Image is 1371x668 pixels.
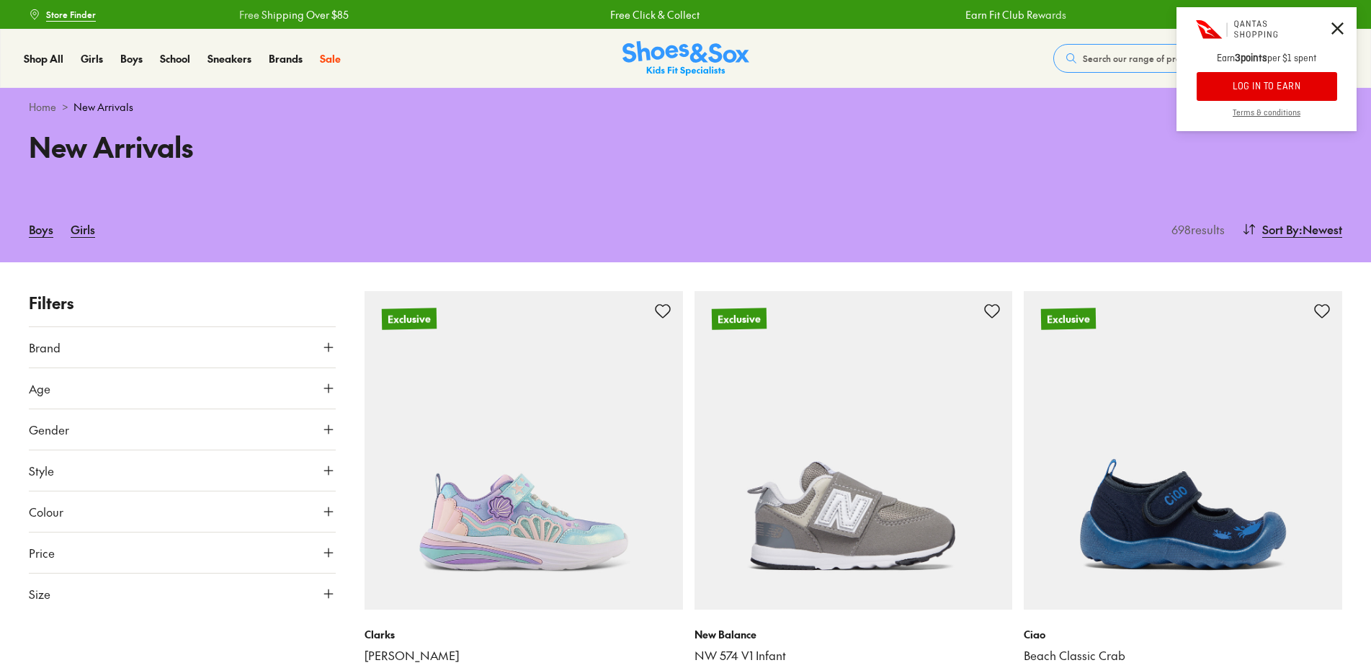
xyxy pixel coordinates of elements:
[29,339,61,356] span: Brand
[29,450,336,491] button: Style
[695,291,1013,610] a: Exclusive
[29,409,336,450] button: Gender
[71,213,95,245] a: Girls
[1176,108,1357,131] a: Terms & conditions
[1041,308,1096,329] p: Exclusive
[365,627,683,642] p: Clarks
[1024,648,1342,664] a: Beach Classic Crab
[29,533,336,573] button: Price
[1024,627,1342,642] p: Ciao
[320,51,341,66] a: Sale
[29,491,336,532] button: Colour
[1219,1,1342,27] a: Book a FREE Expert Fitting
[29,327,336,368] button: Brand
[1235,52,1267,65] strong: 3 points
[1242,213,1342,245] button: Sort By:Newest
[29,503,63,520] span: Colour
[1053,44,1261,73] button: Search our range of products
[695,627,1013,642] p: New Balance
[382,308,437,329] p: Exclusive
[365,648,683,664] a: [PERSON_NAME]
[73,99,133,115] span: New Arrivals
[1176,52,1357,72] p: Earn per $1 spent
[269,51,303,66] a: Brands
[622,41,749,76] img: SNS_Logo_Responsive.svg
[29,126,669,167] h1: New Arrivals
[24,51,63,66] a: Shop All
[29,544,55,561] span: Price
[29,291,336,315] p: Filters
[46,8,96,21] span: Store Finder
[442,7,531,22] a: Free Click & Collect
[1024,291,1342,610] a: Exclusive
[1262,221,1299,238] span: Sort By
[365,291,683,610] a: Exclusive
[622,41,749,76] a: Shoes & Sox
[1083,52,1202,65] span: Search our range of products
[1299,221,1342,238] span: : Newest
[29,213,53,245] a: Boys
[120,51,143,66] a: Boys
[1153,7,1263,22] a: Free Shipping Over $85
[29,1,96,27] a: Store Finder
[81,51,103,66] a: Girls
[29,99,56,115] a: Home
[29,380,50,397] span: Age
[29,99,1342,115] div: >
[29,585,50,602] span: Size
[1166,221,1225,238] p: 698 results
[71,7,180,22] a: Free Shipping Over $85
[711,308,766,329] p: Exclusive
[1197,72,1337,101] button: LOG IN TO EARN
[29,462,54,479] span: Style
[160,51,190,66] a: School
[797,7,898,22] a: Earn Fit Club Rewards
[695,648,1013,664] a: NW 574 V1 Infant
[29,421,69,438] span: Gender
[207,51,251,66] a: Sneakers
[29,368,336,409] button: Age
[29,574,336,614] button: Size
